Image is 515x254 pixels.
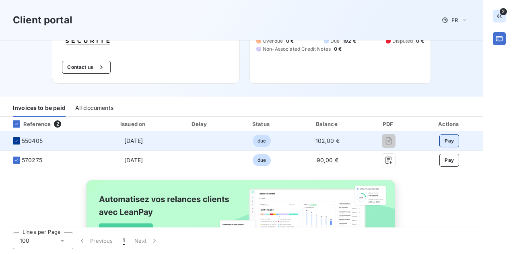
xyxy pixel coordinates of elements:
div: Status [232,120,291,128]
h3: Client portal [13,13,72,27]
span: 1 [123,237,125,245]
div: PDF [363,120,414,128]
button: Pay [439,134,459,147]
div: Balance [295,120,360,128]
span: 570275 [22,156,42,164]
button: 1 [118,232,130,249]
span: [DATE] [124,157,143,163]
span: FR [451,17,458,23]
span: due [253,135,271,147]
div: Issued on [99,120,168,128]
div: Actions [418,120,481,128]
span: Non-Associated Credit Notes [263,45,331,53]
div: Invoices to be paid [13,100,66,117]
button: Next [130,232,163,249]
span: Disputed [392,37,413,45]
span: 2 [54,120,61,128]
span: 0 € [416,37,424,45]
span: 100 [20,237,29,245]
span: 0 € [334,45,342,53]
span: 192 € [343,37,356,45]
button: Contact us [62,61,111,74]
span: Due [330,37,340,45]
div: All documents [75,100,113,117]
span: 102,00 € [315,137,340,144]
span: 2 [500,8,507,15]
span: Overdue [263,37,283,45]
span: due [253,154,271,166]
span: 0 € [286,37,294,45]
div: Reference [6,120,51,128]
button: Pay [439,154,459,167]
span: [DATE] [124,137,143,144]
span: 90,00 € [317,157,338,163]
div: Delay [171,120,229,128]
span: 550405 [22,137,43,145]
button: Previous [73,232,118,249]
